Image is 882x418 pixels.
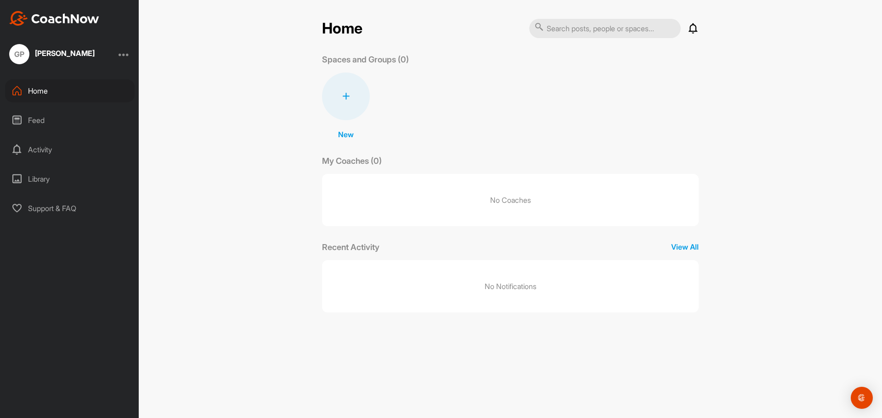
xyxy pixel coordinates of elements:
[485,281,537,292] p: No Notifications
[851,387,873,409] div: Open Intercom Messenger
[322,20,362,38] h2: Home
[322,155,382,167] p: My Coaches (0)
[5,138,135,161] div: Activity
[5,167,135,190] div: Library
[529,19,681,38] input: Search posts, people or spaces...
[322,174,699,226] p: No Coaches
[9,11,99,26] img: CoachNow
[338,129,354,140] p: New
[671,241,699,252] p: View All
[35,50,95,57] div: [PERSON_NAME]
[5,197,135,220] div: Support & FAQ
[322,241,379,253] p: Recent Activity
[9,44,29,64] div: GP
[5,109,135,132] div: Feed
[322,53,409,66] p: Spaces and Groups (0)
[5,79,135,102] div: Home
